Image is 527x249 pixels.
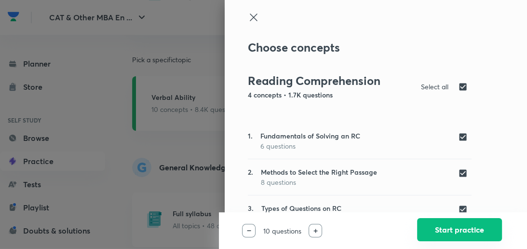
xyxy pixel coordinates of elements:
img: increase [313,229,318,233]
h5: 3. [248,203,254,223]
p: 8 questions [261,177,377,187]
p: 4 concepts • 1.7K questions [248,90,409,100]
p: 10 questions [256,226,309,236]
h5: Select all [421,82,448,92]
h5: 2. [248,167,253,187]
button: Start practice [417,218,502,241]
h2: Choose concepts [248,41,472,55]
h5: Types of Questions on RC [261,203,341,213]
img: decrease [247,230,251,231]
h5: Methods to Select the Right Passage [261,167,377,177]
p: 6 questions [260,141,360,151]
h3: Reading Comprehension [248,74,409,88]
h5: Fundamentals of Solving an RC [260,131,360,141]
h5: 1. [248,131,253,151]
